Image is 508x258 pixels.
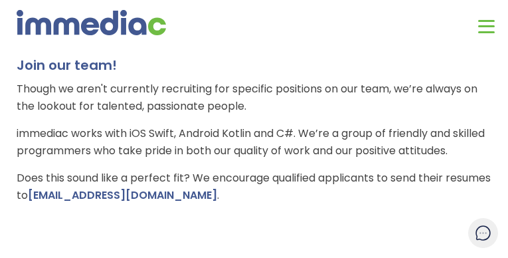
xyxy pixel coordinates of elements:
p: Though we aren't currently recruiting for specific positions on our team, we’re always on the loo... [17,80,491,115]
p: Does this sound like a perfect fit? We encourage qualified applicants to send their resumes to . [17,170,491,204]
a: [EMAIL_ADDRESS][DOMAIN_NAME] [28,188,217,203]
h2: Join our team! [17,57,491,74]
img: immediac [17,10,166,35]
p: immediac works with iOS Swift, Android Kotlin and C#. We’re a group of friendly and skilled progr... [17,125,491,160]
